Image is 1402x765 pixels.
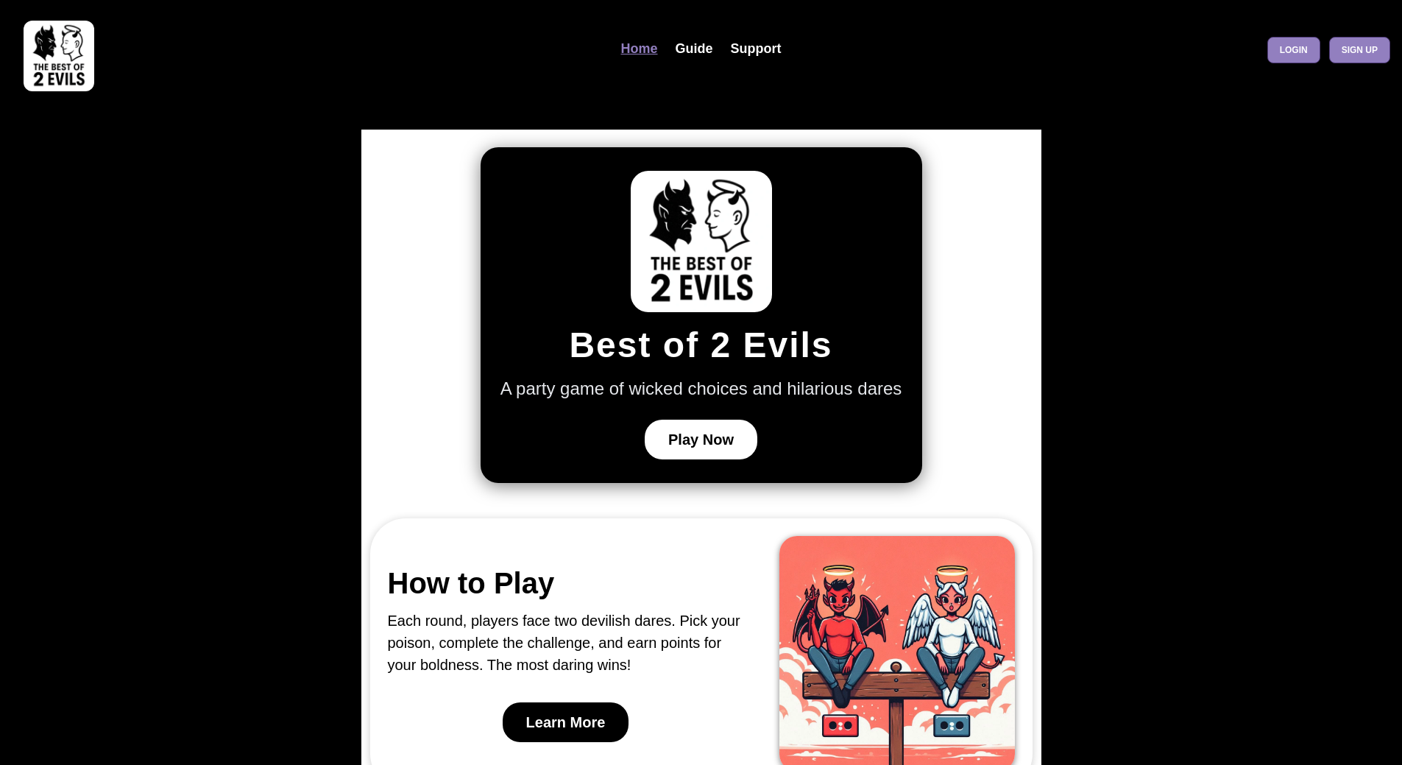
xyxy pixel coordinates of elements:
[645,420,757,459] button: Play Now
[1267,37,1320,63] a: Login
[631,171,772,312] img: Best of 2 Evils Logo
[722,33,790,65] a: Support
[500,376,902,402] p: A party game of wicked choices and hilarious dares
[569,324,832,367] h1: Best of 2 Evils
[388,565,744,601] h2: How to Play
[503,702,629,742] button: Learn More
[388,610,744,676] div: Each round, players face two devilish dares. Pick your poison, complete the challenge, and earn p...
[612,33,666,65] a: Home
[667,33,722,65] a: Guide
[1329,37,1390,63] a: Sign up
[24,21,94,91] img: best of 2 evils logo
